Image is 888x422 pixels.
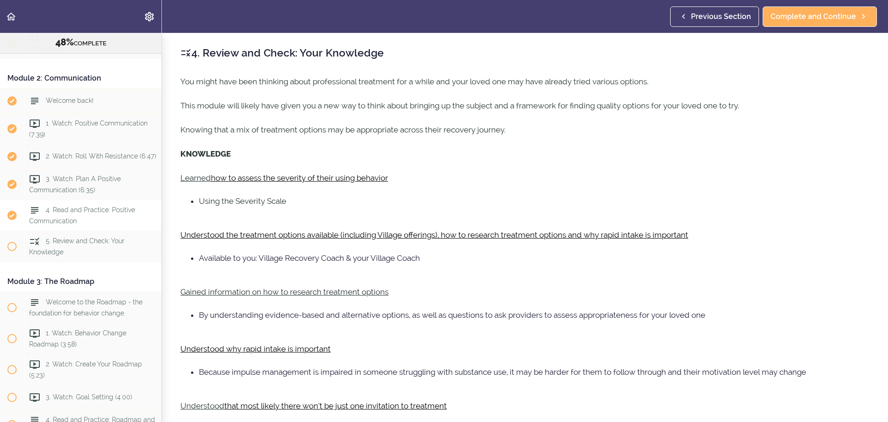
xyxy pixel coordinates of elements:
span: Previous Section [691,11,751,22]
span: 48% [55,37,74,48]
u: Understood the treatment options available (including Village offerings), how to research treatme... [180,230,688,239]
span: 1. Watch: Behavior Change Roadmap (3:58) [29,329,126,347]
span: 1. Watch: Positive Communication (7:39) [29,120,148,138]
span: 3. Watch: Plan A Positive Communication (6:35) [29,175,121,193]
li: By understanding evidence-based and alternative options, as well as questions to ask providers to... [199,309,869,321]
a: Complete and Continue [763,6,877,27]
span: 4. Read and Practice: Positive Communication [29,206,135,224]
div: COMPLETE [12,37,150,49]
u: Understood [180,401,224,410]
span: Knowing that a mix of treatment options may be appropriate across their recovery journey. [180,125,506,134]
span: This module will likely have given you a new way to think about bringing up the subject and a fra... [180,101,739,110]
u: Learned [180,173,211,183]
u: Gained information on how to research treatment options [180,287,388,296]
u: how to assess the severity of their using behavior [211,173,388,183]
span: 2. Watch: Roll With Resistance (6:47) [46,152,156,160]
svg: Back to course curriculum [6,11,17,22]
span: You might have been thinking about professional treatment for a while and your loved one may have... [180,77,648,86]
span: Welcome back! [46,97,93,104]
span: Using the Severity Scale [199,196,286,206]
strong: KNOWLEDGE [180,149,231,158]
u: Understood why rapid intake is important [180,344,331,353]
span: 2. Watch: Create Your Roadmap (5:23) [29,360,142,378]
span: 5. Review and Check: Your Knowledge [29,237,124,255]
li: Available to you: Village Recovery Coach & your Village Coach [199,252,869,264]
svg: Settings Menu [144,11,155,22]
h2: 4. Review and Check: Your Knowledge [180,45,869,61]
a: Previous Section [670,6,759,27]
u: that most likely there won’t be just one invitation to treatment [224,401,447,410]
span: Complete and Continue [771,11,856,22]
li: Because impulse management is impaired in someone struggling with substance use, it may be harder... [199,366,869,378]
span: Welcome to the Roadmap - the foundation for behavior change. [29,298,142,316]
span: 3. Watch: Goal Setting (4:00) [46,393,132,401]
